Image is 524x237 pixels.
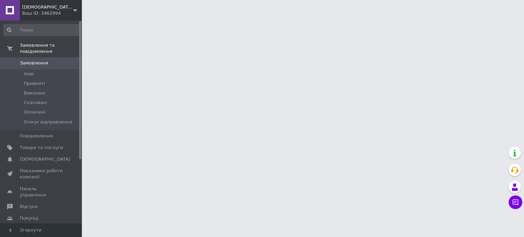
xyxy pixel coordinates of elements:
[24,90,45,96] span: Виконані
[509,195,522,209] button: Чат з покупцем
[20,186,63,198] span: Панель управління
[20,42,82,55] span: Замовлення та повідомлення
[20,215,38,221] span: Покупці
[24,100,47,106] span: Скасовані
[24,71,34,77] span: Нові
[20,204,38,210] span: Відгуки
[20,145,63,151] span: Товари та послуги
[20,133,53,139] span: Повідомлення
[22,10,82,16] div: Ваш ID: 3462994
[20,60,48,66] span: Замовлення
[24,119,72,125] span: Очікує відправлення
[3,24,81,36] input: Пошук
[22,4,73,10] span: Lady Kiku
[24,80,45,87] span: Прийняті
[20,156,70,162] span: [DEMOGRAPHIC_DATA]
[20,168,63,180] span: Показники роботи компанії
[24,109,45,115] span: Оплачені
